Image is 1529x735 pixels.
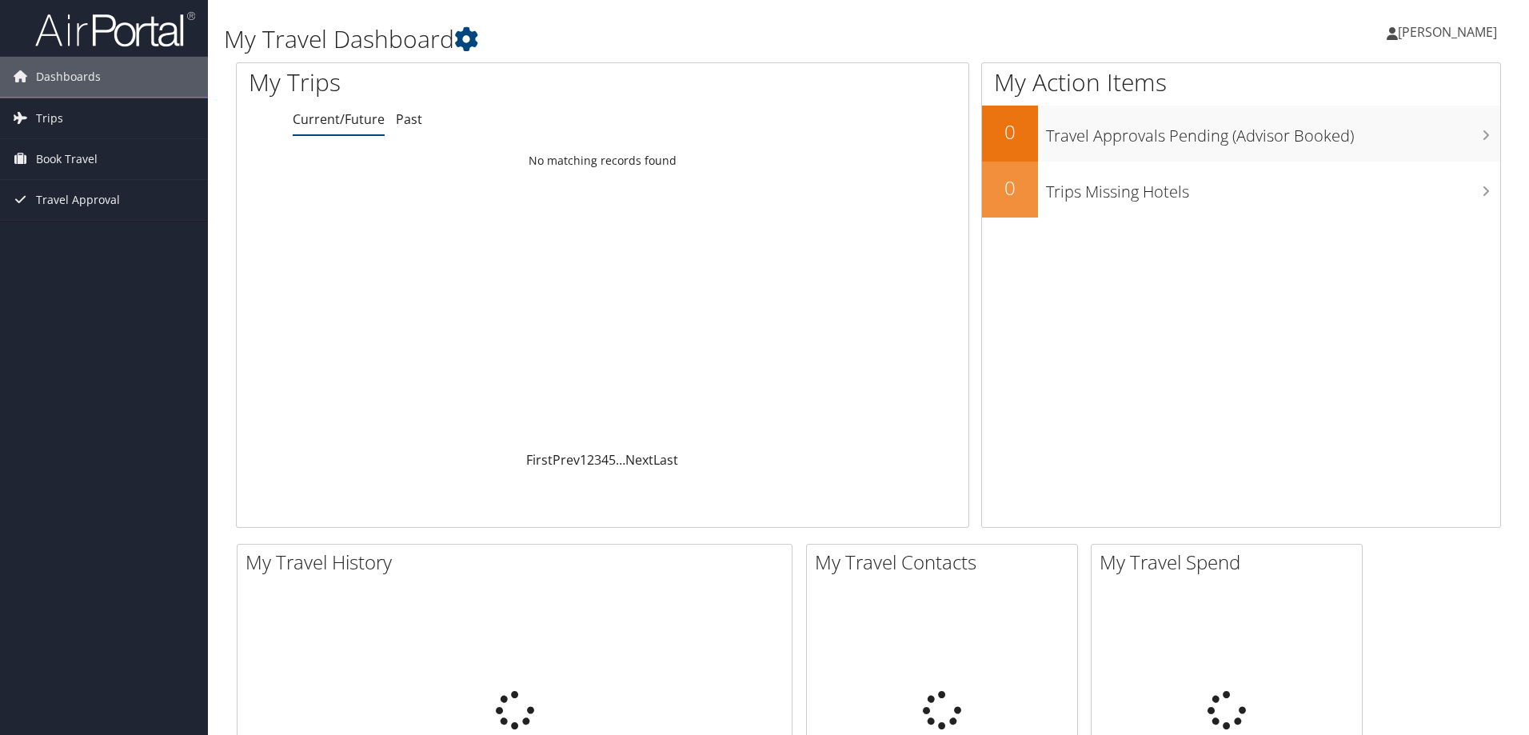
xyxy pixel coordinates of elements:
[982,174,1038,202] h2: 0
[982,118,1038,146] h2: 0
[237,146,968,175] td: No matching records found
[249,66,652,99] h1: My Trips
[396,110,422,128] a: Past
[553,451,580,469] a: Prev
[36,180,120,220] span: Travel Approval
[246,549,792,576] h2: My Travel History
[1100,549,1362,576] h2: My Travel Spend
[601,451,609,469] a: 4
[594,451,601,469] a: 3
[653,451,678,469] a: Last
[1387,8,1513,56] a: [PERSON_NAME]
[982,162,1500,218] a: 0Trips Missing Hotels
[616,451,625,469] span: …
[1046,173,1500,203] h3: Trips Missing Hotels
[293,110,385,128] a: Current/Future
[224,22,1084,56] h1: My Travel Dashboard
[36,139,98,179] span: Book Travel
[982,66,1500,99] h1: My Action Items
[35,10,195,48] img: airportal-logo.png
[526,451,553,469] a: First
[815,549,1077,576] h2: My Travel Contacts
[1398,23,1497,41] span: [PERSON_NAME]
[609,451,616,469] a: 5
[1046,117,1500,147] h3: Travel Approvals Pending (Advisor Booked)
[587,451,594,469] a: 2
[36,57,101,97] span: Dashboards
[625,451,653,469] a: Next
[36,98,63,138] span: Trips
[580,451,587,469] a: 1
[982,106,1500,162] a: 0Travel Approvals Pending (Advisor Booked)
